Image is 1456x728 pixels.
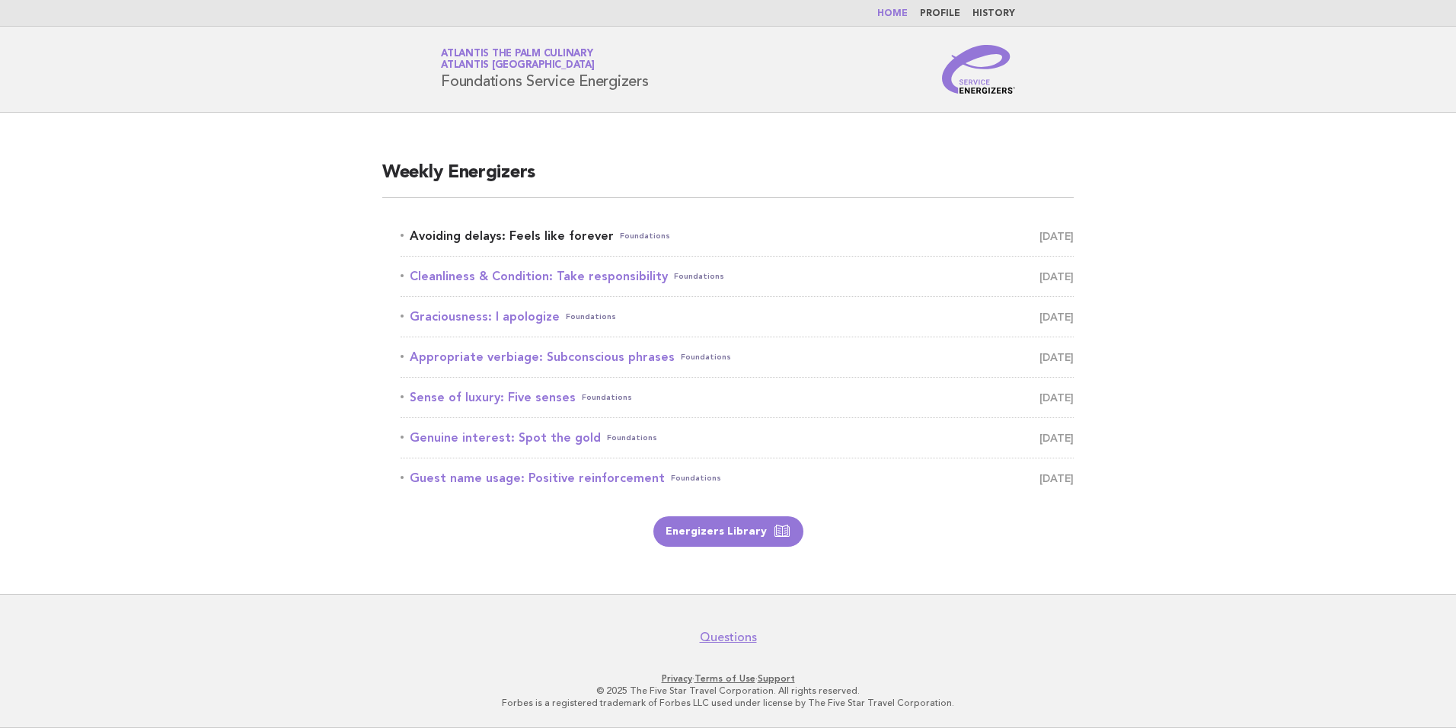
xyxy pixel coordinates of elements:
[262,697,1194,709] p: Forbes is a registered trademark of Forbes LLC used under license by The Five Star Travel Corpora...
[972,9,1015,18] a: History
[653,516,803,547] a: Energizers Library
[671,468,721,489] span: Foundations
[1039,387,1074,408] span: [DATE]
[401,346,1074,368] a: Appropriate verbiage: Subconscious phrasesFoundations [DATE]
[877,9,908,18] a: Home
[262,672,1194,685] p: · ·
[662,673,692,684] a: Privacy
[441,49,649,89] h1: Foundations Service Energizers
[582,387,632,408] span: Foundations
[1039,346,1074,368] span: [DATE]
[382,161,1074,198] h2: Weekly Energizers
[1039,427,1074,449] span: [DATE]
[758,673,795,684] a: Support
[262,685,1194,697] p: © 2025 The Five Star Travel Corporation. All rights reserved.
[607,427,657,449] span: Foundations
[1039,306,1074,327] span: [DATE]
[401,427,1074,449] a: Genuine interest: Spot the goldFoundations [DATE]
[441,49,595,70] a: Atlantis The Palm CulinaryAtlantis [GEOGRAPHIC_DATA]
[566,306,616,327] span: Foundations
[942,45,1015,94] img: Service Energizers
[674,266,724,287] span: Foundations
[401,468,1074,489] a: Guest name usage: Positive reinforcementFoundations [DATE]
[401,266,1074,287] a: Cleanliness & Condition: Take responsibilityFoundations [DATE]
[1039,225,1074,247] span: [DATE]
[620,225,670,247] span: Foundations
[1039,266,1074,287] span: [DATE]
[401,225,1074,247] a: Avoiding delays: Feels like foreverFoundations [DATE]
[1039,468,1074,489] span: [DATE]
[401,306,1074,327] a: Graciousness: I apologizeFoundations [DATE]
[700,630,757,645] a: Questions
[681,346,731,368] span: Foundations
[441,61,595,71] span: Atlantis [GEOGRAPHIC_DATA]
[694,673,755,684] a: Terms of Use
[401,387,1074,408] a: Sense of luxury: Five sensesFoundations [DATE]
[920,9,960,18] a: Profile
